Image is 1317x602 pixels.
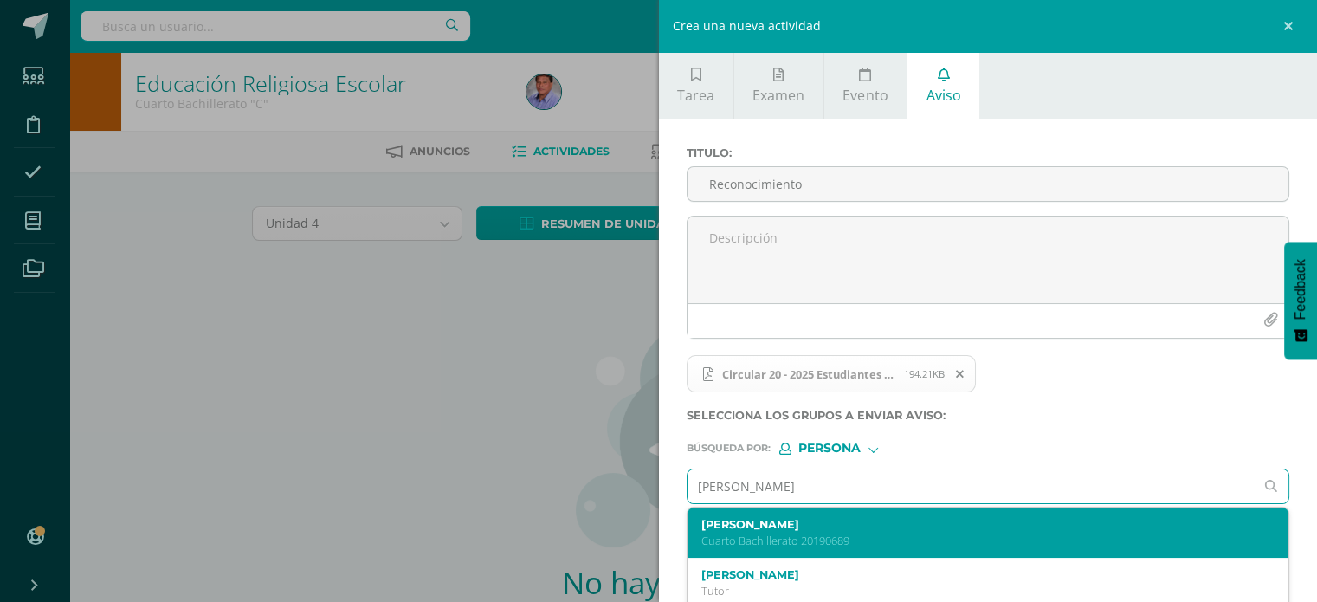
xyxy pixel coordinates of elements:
div: [object Object] [779,443,909,455]
span: 194.21KB [904,367,945,380]
span: Circular 20 - 2025 Estudiantes Destacados.pdf [687,355,977,393]
p: Tutor [701,584,1249,599]
a: Evento [824,52,907,119]
input: Ej. Mario Galindo [688,469,1255,503]
input: Titulo [688,167,1289,201]
span: Remover archivo [946,365,975,384]
label: [PERSON_NAME] [701,518,1249,531]
span: Evento [842,86,888,105]
span: Búsqueda por : [687,443,771,453]
span: Tarea [677,86,714,105]
label: Selecciona los grupos a enviar aviso : [687,409,1290,422]
a: Examen [734,52,823,119]
span: Examen [752,86,804,105]
button: Feedback - Mostrar encuesta [1284,242,1317,359]
a: Aviso [907,52,979,119]
p: Cuarto Bachillerato 20190689 [701,534,1249,548]
span: Persona [798,443,861,453]
a: Tarea [659,52,733,119]
span: Feedback [1293,259,1308,320]
label: [PERSON_NAME] [701,568,1249,581]
label: Titulo : [687,146,1290,159]
span: Circular 20 - 2025 Estudiantes Destacados.pdf [713,367,904,381]
span: Aviso [926,86,961,105]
